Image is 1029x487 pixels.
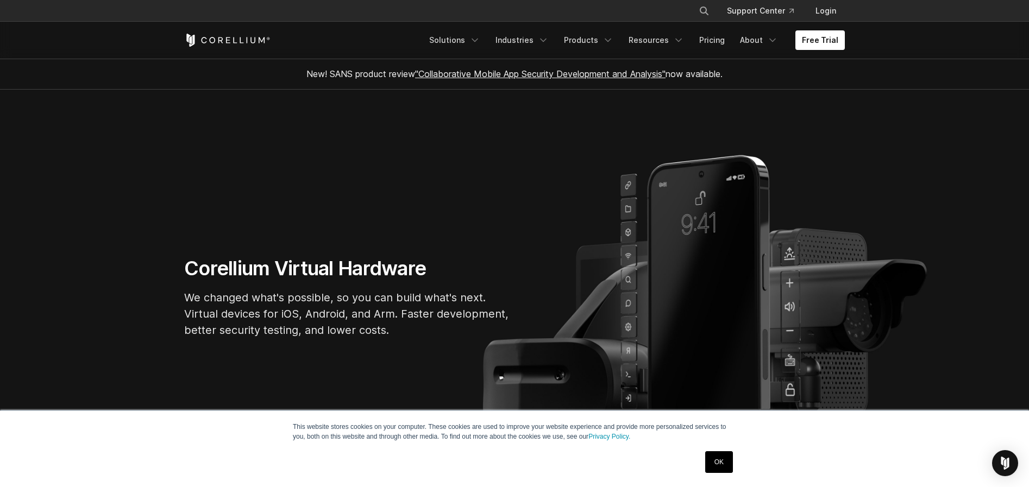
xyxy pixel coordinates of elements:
a: Industries [489,30,555,50]
a: Support Center [718,1,802,21]
h1: Corellium Virtual Hardware [184,256,510,281]
a: Resources [622,30,691,50]
a: "Collaborative Mobile App Security Development and Analysis" [415,68,666,79]
div: Navigation Menu [686,1,845,21]
a: Privacy Policy. [588,433,630,440]
span: New! SANS product review now available. [306,68,723,79]
div: Open Intercom Messenger [992,450,1018,476]
p: This website stores cookies on your computer. These cookies are used to improve your website expe... [293,422,736,441]
a: Products [557,30,620,50]
p: We changed what's possible, so you can build what's next. Virtual devices for iOS, Android, and A... [184,289,510,338]
a: OK [705,451,733,473]
a: Pricing [693,30,731,50]
a: Free Trial [795,30,845,50]
a: Corellium Home [184,34,271,47]
button: Search [694,1,714,21]
a: Solutions [423,30,487,50]
a: About [733,30,785,50]
div: Navigation Menu [423,30,845,50]
a: Login [807,1,845,21]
